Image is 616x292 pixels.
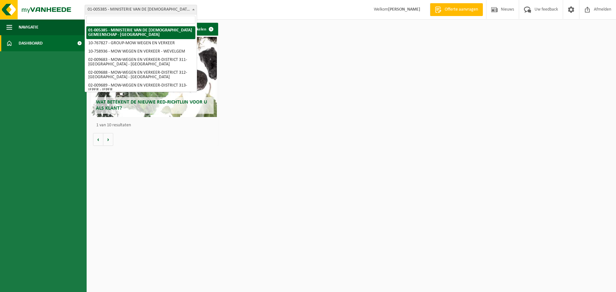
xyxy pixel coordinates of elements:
a: Offerte aanvragen [430,3,483,16]
span: Dashboard [19,35,43,51]
li: 02-009688 - MOW-WEGEN EN VERKEER-DISTRICT 312-[GEOGRAPHIC_DATA] - [GEOGRAPHIC_DATA] [86,69,195,81]
li: 02-009683 - MOW-WEGEN EN VERKEER-DISTRICT 311-[GEOGRAPHIC_DATA] - [GEOGRAPHIC_DATA] [86,56,195,69]
span: Offerte aanvragen [443,6,480,13]
span: Wat betekent de nieuwe RED-richtlijn voor u als klant? [96,100,207,111]
li: 10-758936 - MOW WEGEN EN VERKEER - WEVELGEM [86,47,195,56]
strong: [PERSON_NAME] [388,7,420,12]
li: 10-767827 - GROUP-MOW WEGEN EN VERKEER [86,39,195,47]
li: 01-005385 - MINISTERIE VAN DE [DEMOGRAPHIC_DATA] GEMEENSCHAP - [GEOGRAPHIC_DATA] [86,26,195,39]
li: 02-009689 - MOW-WEGEN EN VERKEER-DISTRICT 313-IEPER - IEPER [86,81,195,94]
button: Volgende [103,133,113,146]
span: 01-005385 - MINISTERIE VAN DE VLAAMSE GEMEENSCHAP - SINT-MICHIELS [85,5,197,14]
a: Alle artikelen [178,23,218,36]
button: Vorige [93,133,103,146]
span: Navigatie [19,19,38,35]
p: 1 van 10 resultaten [96,123,215,128]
